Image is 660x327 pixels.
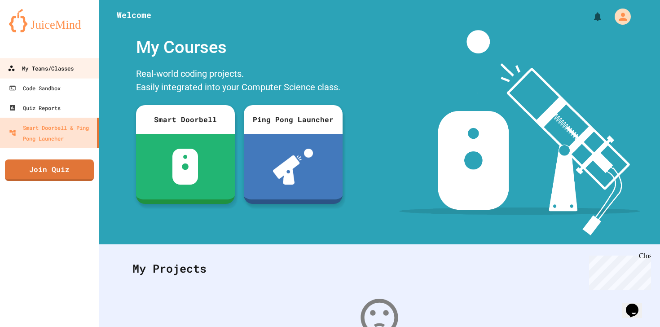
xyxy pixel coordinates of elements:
div: Code Sandbox [9,83,61,93]
a: Join Quiz [5,159,94,181]
div: Smart Doorbell [136,105,235,134]
img: logo-orange.svg [9,9,90,32]
img: banner-image-my-projects.png [399,30,640,235]
div: My Account [605,6,633,27]
img: sdb-white.svg [172,149,198,185]
div: My Projects [123,251,635,286]
img: ppl-with-ball.png [273,149,313,185]
iframe: chat widget [585,252,651,290]
div: Real-world coding projects. Easily integrated into your Computer Science class. [132,65,347,98]
div: Quiz Reports [9,102,61,113]
div: My Notifications [576,9,605,24]
div: My Teams/Classes [8,63,74,74]
iframe: chat widget [622,291,651,318]
div: Chat with us now!Close [4,4,62,57]
div: Ping Pong Launcher [244,105,343,134]
div: My Courses [132,30,347,65]
div: Smart Doorbell & Ping Pong Launcher [9,122,93,144]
